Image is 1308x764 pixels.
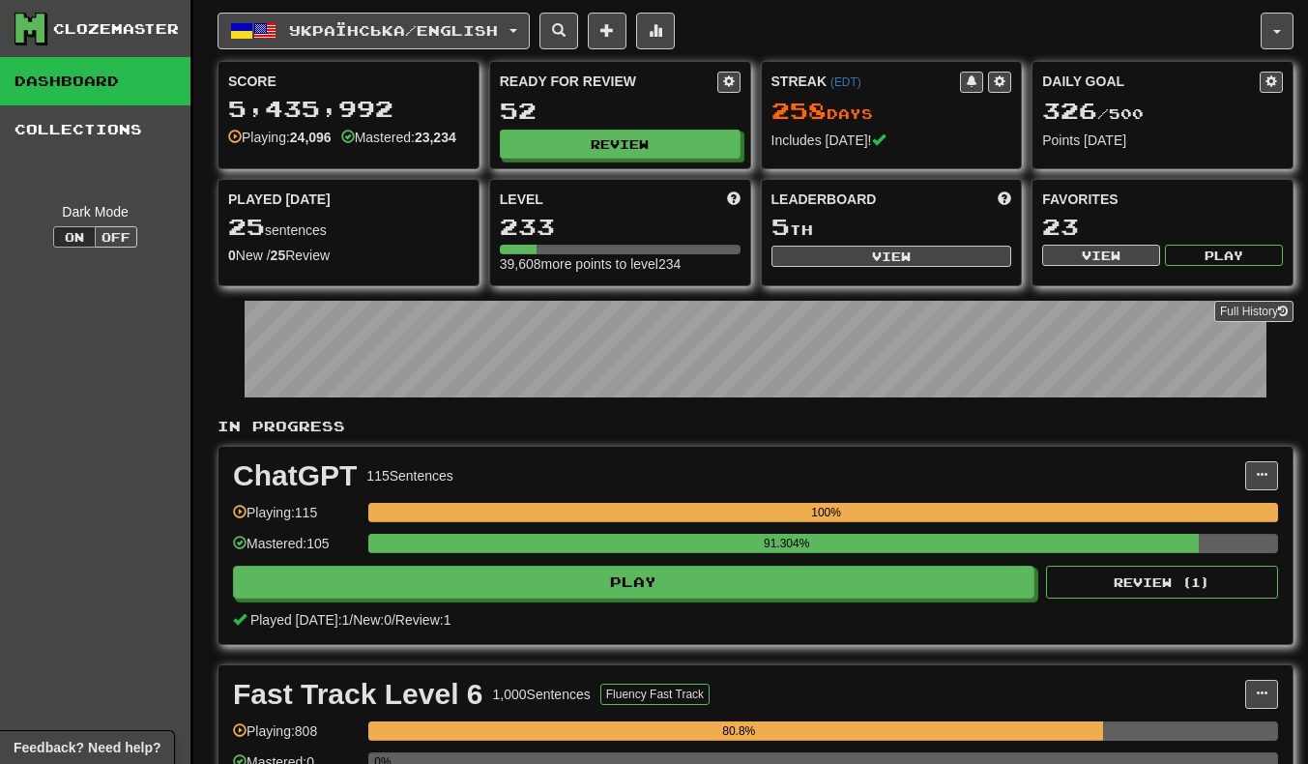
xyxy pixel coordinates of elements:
[588,13,626,49] button: Add sentence to collection
[1046,566,1278,599] button: Review (1)
[228,72,469,91] div: Score
[771,246,1012,267] button: View
[1165,245,1283,266] button: Play
[500,190,543,209] span: Level
[771,215,1012,240] div: th
[1042,245,1160,266] button: View
[233,461,357,490] div: ChatGPT
[289,22,498,39] span: Українська / English
[500,254,741,274] div: 39,608 more points to level 234
[500,215,741,239] div: 233
[392,612,395,628] span: /
[271,248,286,263] strong: 25
[830,75,861,89] a: (EDT)
[636,13,675,49] button: More stats
[53,19,179,39] div: Clozemaster
[771,131,1012,150] div: Includes [DATE]!
[228,213,265,240] span: 25
[228,215,469,240] div: sentences
[353,612,392,628] span: New: 0
[771,99,1012,124] div: Day s
[395,612,451,628] span: Review: 1
[771,190,877,209] span: Leaderboard
[374,534,1199,553] div: 91.304%
[53,226,96,248] button: On
[228,128,332,147] div: Playing:
[415,130,456,145] strong: 23,234
[998,190,1011,209] span: This week in points, UTC
[1042,97,1097,124] span: 326
[771,72,961,91] div: Streak
[233,503,359,535] div: Playing: 115
[233,534,359,566] div: Mastered: 105
[250,612,349,628] span: Played [DATE]: 1
[1042,105,1144,122] span: / 500
[374,721,1103,741] div: 80.8%
[95,226,137,248] button: Off
[1042,72,1260,93] div: Daily Goal
[771,213,790,240] span: 5
[1042,215,1283,239] div: 23
[771,97,827,124] span: 258
[500,99,741,123] div: 52
[727,190,741,209] span: Score more points to level up
[600,684,710,705] button: Fluency Fast Track
[218,13,530,49] button: Українська/English
[341,128,456,147] div: Mastered:
[233,680,483,709] div: Fast Track Level 6
[349,612,353,628] span: /
[228,248,236,263] strong: 0
[374,503,1278,522] div: 100%
[539,13,578,49] button: Search sentences
[1042,190,1283,209] div: Favorites
[500,72,717,91] div: Ready for Review
[233,721,359,753] div: Playing: 808
[366,466,453,485] div: 115 Sentences
[228,190,331,209] span: Played [DATE]
[233,566,1034,599] button: Play
[218,417,1293,436] p: In Progress
[228,97,469,121] div: 5,435,992
[493,685,591,704] div: 1,000 Sentences
[1214,301,1293,322] a: Full History
[500,130,741,159] button: Review
[228,246,469,265] div: New / Review
[290,130,332,145] strong: 24,096
[14,738,160,757] span: Open feedback widget
[1042,131,1283,150] div: Points [DATE]
[15,202,176,221] div: Dark Mode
